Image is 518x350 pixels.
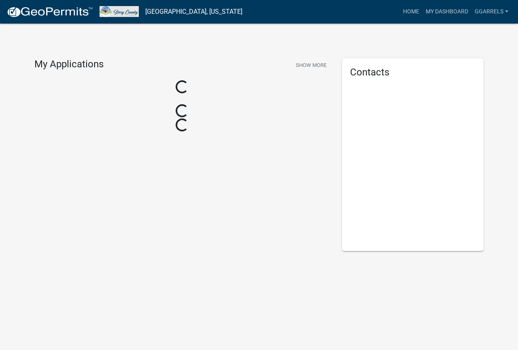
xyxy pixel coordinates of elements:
[100,6,139,17] img: Story County, Iowa
[145,5,242,19] a: [GEOGRAPHIC_DATA], [US_STATE]
[471,4,512,19] a: ggarrels
[34,58,104,71] h4: My Applications
[350,67,476,78] h5: Contacts
[400,4,422,19] a: Home
[422,4,471,19] a: My Dashboard
[293,58,330,72] button: Show More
